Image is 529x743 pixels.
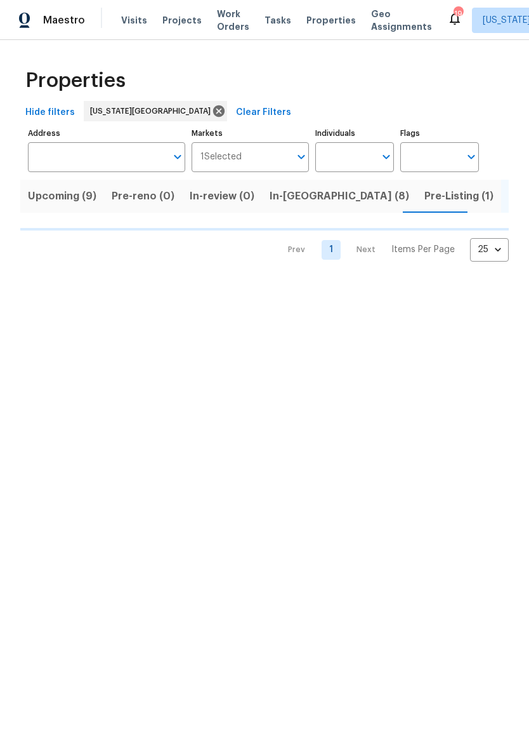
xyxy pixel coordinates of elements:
div: [US_STATE][GEOGRAPHIC_DATA] [84,101,227,121]
span: Pre-Listing (1) [424,187,493,205]
span: Geo Assignments [371,8,432,33]
div: 25 [470,233,509,266]
button: Open [462,148,480,166]
span: Clear Filters [236,105,291,121]
p: Items Per Page [391,243,455,256]
span: Properties [25,74,126,87]
span: Visits [121,14,147,27]
button: Open [377,148,395,166]
button: Clear Filters [231,101,296,124]
div: 19 [454,8,462,20]
span: [US_STATE][GEOGRAPHIC_DATA] [90,105,216,117]
label: Markets [192,130,310,137]
a: Goto page 1 [322,240,341,260]
span: Maestro [43,14,85,27]
button: Hide filters [20,101,80,124]
span: 1 Selected [200,152,242,163]
span: Properties [306,14,356,27]
span: Projects [162,14,202,27]
span: Hide filters [25,105,75,121]
label: Address [28,130,185,137]
span: Pre-reno (0) [112,187,174,205]
span: Upcoming (9) [28,187,96,205]
button: Open [169,148,186,166]
label: Individuals [315,130,394,137]
label: Flags [400,130,479,137]
span: In-[GEOGRAPHIC_DATA] (8) [270,187,409,205]
span: Work Orders [217,8,249,33]
nav: Pagination Navigation [276,238,509,262]
button: Open [292,148,310,166]
span: In-review (0) [190,187,254,205]
span: Tasks [264,16,291,25]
